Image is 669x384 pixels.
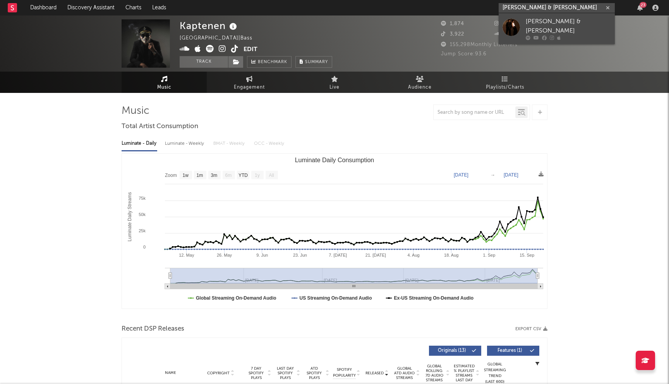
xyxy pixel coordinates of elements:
[408,83,432,92] span: Audience
[143,245,146,249] text: 0
[491,172,495,178] text: →
[207,371,230,375] span: Copyright
[365,371,384,375] span: Released
[122,72,207,93] a: Music
[424,364,445,382] span: Global Rolling 7D Audio Streams
[394,295,474,301] text: Ex-US Streaming On-Demand Audio
[304,366,324,380] span: ATD Spotify Plays
[234,83,265,92] span: Engagement
[275,366,295,380] span: Last Day Spotify Plays
[180,19,239,32] div: Kaptenen
[429,346,481,356] button: Originals(13)
[247,56,292,68] a: Benchmark
[139,228,146,233] text: 25k
[211,173,218,178] text: 3m
[122,154,547,309] svg: Luminate Daily Consumption
[246,366,266,380] span: 7 Day Spotify Plays
[394,366,415,380] span: Global ATD Audio Streams
[256,253,268,257] text: 9. Jun
[139,212,146,217] text: 50k
[487,346,539,356] button: Features(1)
[145,370,196,376] div: Name
[526,17,611,36] div: [PERSON_NAME] & [PERSON_NAME]
[407,253,419,257] text: 4. Aug
[462,72,547,93] a: Playlists/Charts
[499,3,615,13] input: Search for artists
[637,5,643,11] button: 23
[504,172,518,178] text: [DATE]
[269,173,274,178] text: All
[165,173,177,178] text: Zoom
[441,51,487,57] span: Jump Score: 93.6
[122,137,157,150] div: Luminate - Daily
[483,253,496,257] text: 1. Sep
[217,253,232,257] text: 26. May
[441,42,518,47] span: 155,298 Monthly Listeners
[295,56,332,68] button: Summary
[434,348,470,353] span: Originals ( 13 )
[180,34,261,43] div: [GEOGRAPHIC_DATA] | Bass
[486,83,524,92] span: Playlists/Charts
[122,324,184,334] span: Recent DSP Releases
[453,364,475,382] span: Estimated % Playlist Streams Last Day
[293,253,307,257] text: 23. Jun
[122,122,198,131] span: Total Artist Consumption
[494,21,513,26] span: 150
[441,21,464,26] span: 1,874
[499,13,615,44] a: [PERSON_NAME] & [PERSON_NAME]
[139,196,146,201] text: 75k
[494,32,509,37] span: 81
[434,110,515,116] input: Search by song name or URL
[244,45,257,55] button: Edit
[295,157,374,163] text: Luminate Daily Consumption
[454,172,468,178] text: [DATE]
[444,253,458,257] text: 18. Aug
[305,60,328,64] span: Summary
[365,253,386,257] text: 21. [DATE]
[520,253,534,257] text: 15. Sep
[441,32,464,37] span: 3,922
[225,173,232,178] text: 6m
[179,253,194,257] text: 12. May
[492,348,528,353] span: Features ( 1 )
[258,58,287,67] span: Benchmark
[333,367,356,379] span: Spotify Popularity
[515,327,547,331] button: Export CSV
[180,56,228,68] button: Track
[127,192,132,241] text: Luminate Daily Streams
[640,2,647,8] div: 23
[157,83,172,92] span: Music
[377,72,462,93] a: Audience
[207,72,292,93] a: Engagement
[183,173,189,178] text: 1w
[300,295,372,301] text: US Streaming On-Demand Audio
[329,83,340,92] span: Live
[255,173,260,178] text: 1y
[165,137,206,150] div: Luminate - Weekly
[292,72,377,93] a: Live
[238,173,248,178] text: YTD
[196,295,276,301] text: Global Streaming On-Demand Audio
[197,173,203,178] text: 1m
[329,253,347,257] text: 7. [DATE]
